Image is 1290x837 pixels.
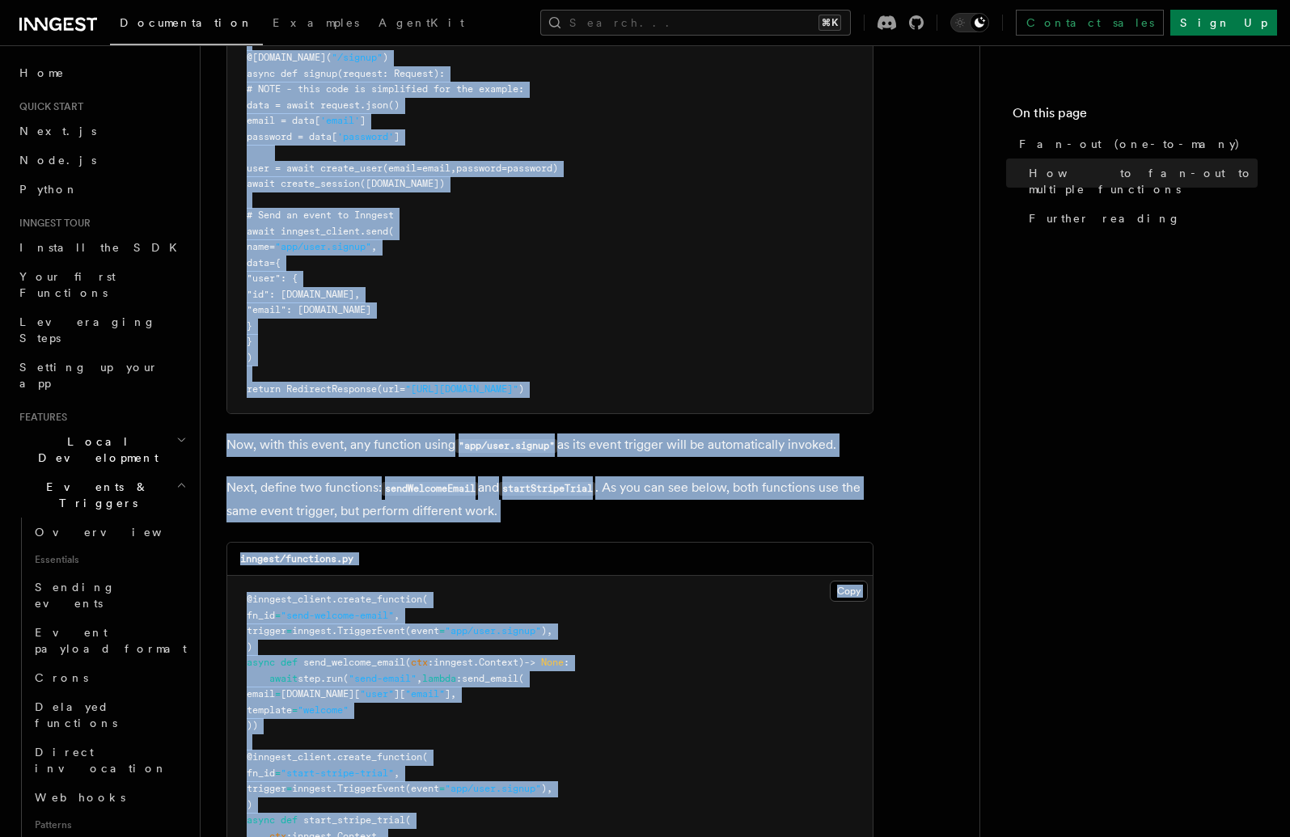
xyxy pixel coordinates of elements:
span: 'email' [320,115,360,126]
span: step [298,673,320,684]
span: Your first Functions [19,270,116,299]
span: await [269,673,298,684]
span: await inngest_client.send( [247,226,394,237]
span: ( [343,673,349,684]
span: . [320,673,326,684]
code: sendWelcomeEmail [382,482,478,496]
a: Your first Functions [13,262,190,307]
span: : [428,657,434,668]
span: , [417,673,422,684]
span: = [286,783,292,794]
span: "user": { [247,273,298,284]
span: "/signup" [332,52,383,63]
span: = [275,767,281,779]
span: "email" [405,688,445,700]
span: = [439,783,445,794]
span: TriggerEvent [337,625,405,636]
span: = [439,625,445,636]
span: 'password' [337,131,394,142]
a: Contact sales [1016,10,1164,36]
a: Crons [28,663,190,692]
span: Webhooks [35,791,125,804]
span: ctx [411,657,428,668]
span: Home [19,65,65,81]
span: . [473,657,479,668]
span: "app/user.signup" [445,625,541,636]
span: create_function [337,751,422,763]
button: Copy [830,581,868,602]
kbd: ⌘K [818,15,841,31]
span: "send-welcome-email" [281,610,394,621]
a: Python [13,175,190,204]
span: Further reading [1029,210,1181,226]
span: (event [405,783,439,794]
span: def [281,657,298,668]
p: Now, with this event, any function using as its event trigger will be automatically invoked. [226,433,873,457]
span: "start-stripe-trial" [281,767,394,779]
span: Overview [35,526,201,539]
span: @[DOMAIN_NAME]( [247,52,332,63]
span: ), [541,783,552,794]
span: Node.js [19,154,96,167]
span: "user" [360,688,394,700]
span: send_welcome_email [303,657,405,668]
a: How to fan-out to multiple functions [1022,159,1258,204]
span: = [275,610,281,621]
span: create_function [337,594,422,605]
span: @inngest_client [247,594,332,605]
span: async [247,657,275,668]
span: } [247,336,252,347]
span: Install the SDK [19,241,187,254]
span: Features [13,411,67,424]
span: async [247,814,275,826]
span: email = data[ [247,115,320,126]
span: AgentKit [379,16,464,29]
a: Sending events [28,573,190,618]
span: "app/user.signup" [275,241,371,252]
a: Next.js [13,116,190,146]
a: Examples [263,5,369,44]
span: Next.js [19,125,96,137]
span: email [247,688,275,700]
span: Fan-out (one-to-many) [1019,136,1241,152]
span: Delayed functions [35,700,117,729]
span: Python [19,183,78,196]
span: Events & Triggers [13,479,176,511]
a: Install the SDK [13,233,190,262]
span: , [371,241,377,252]
span: None [541,657,564,668]
span: password = data[ [247,131,337,142]
span: Direct invocation [35,746,167,775]
span: Examples [273,16,359,29]
button: Search...⌘K [540,10,851,36]
code: startStripeTrial [499,482,595,496]
a: Further reading [1022,204,1258,233]
span: Context) [479,657,524,668]
span: , [394,610,400,621]
a: Fan-out (one-to-many) [1013,129,1258,159]
span: -> [524,657,535,668]
a: Direct invocation [28,738,190,783]
span: lambda [422,673,456,684]
span: password=password) [456,163,558,174]
span: . [332,751,337,763]
span: ) [247,799,252,810]
span: , [450,163,456,174]
span: Local Development [13,433,176,466]
span: @inngest_client [247,751,332,763]
a: Documentation [110,5,263,45]
span: Quick start [13,100,83,113]
span: trigger [247,783,286,794]
span: ( [405,657,411,668]
span: , [394,767,400,779]
button: Local Development [13,427,190,472]
span: Essentials [28,547,190,573]
a: Node.js [13,146,190,175]
span: ) [247,641,252,653]
span: : [456,673,462,684]
span: ) [383,52,388,63]
span: ( [518,673,524,684]
span: await create_session([DOMAIN_NAME]) [247,178,445,189]
span: return RedirectResponse(url= [247,383,405,395]
code: "app/user.signup" [455,439,557,453]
